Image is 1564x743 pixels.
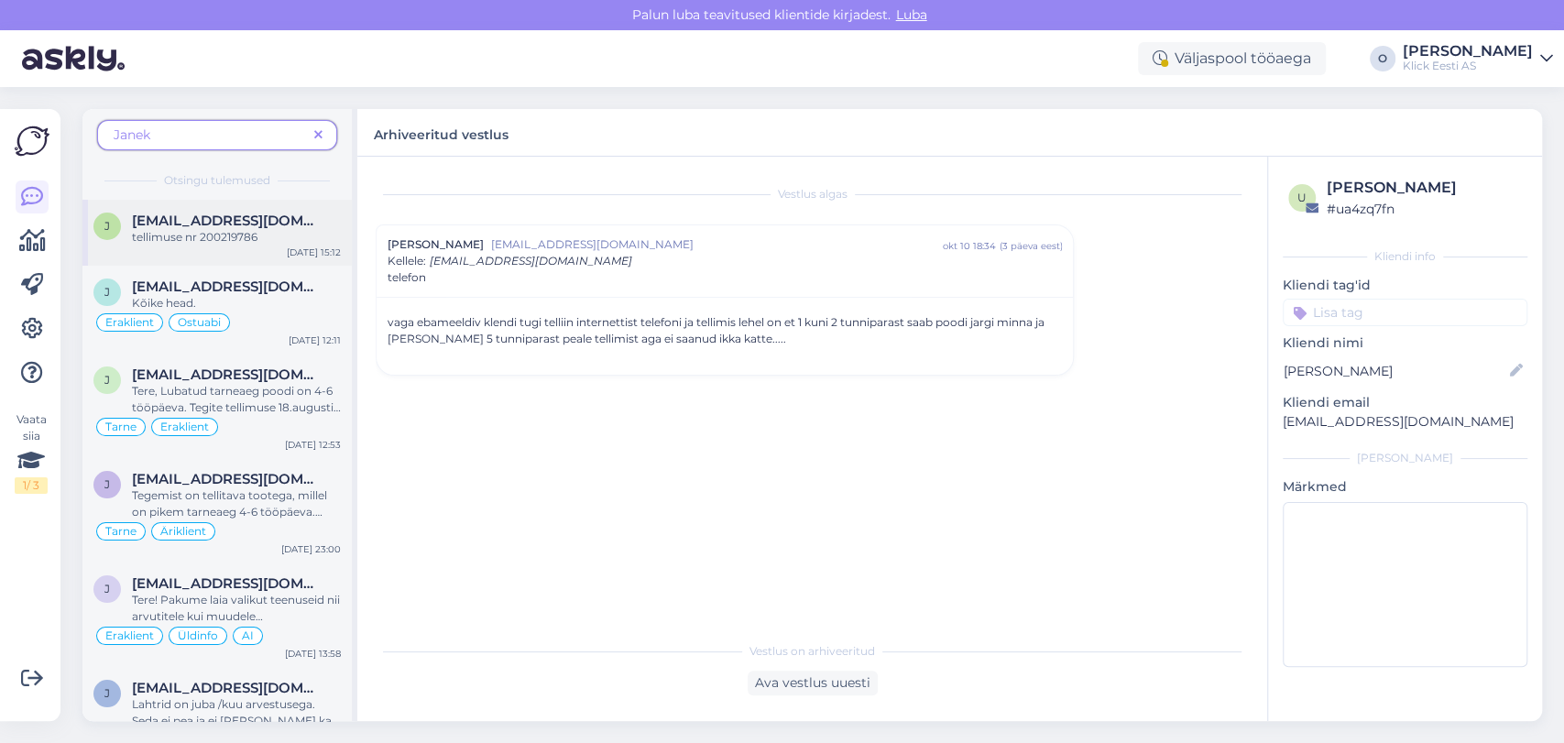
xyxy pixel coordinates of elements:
[132,229,341,246] div: tellimuse nr 200219786
[132,592,341,625] div: Tere! Pakume laia valikut teenuseid nii arvutitele kui muudele tehnikaseadmetele. Garantiijuhtumi...
[15,124,49,158] img: Askly Logo
[1327,177,1522,199] div: [PERSON_NAME]
[285,647,341,661] div: [DATE] 13:58
[1370,46,1395,71] div: O
[388,254,426,268] span: Kellele :
[1283,248,1527,265] div: Kliendi info
[281,542,341,556] div: [DATE] 23:00
[1284,361,1506,381] input: Lisa nimi
[748,671,878,695] div: Ava vestlus uuesti
[376,186,1249,202] div: Vestlus algas
[1403,44,1553,73] a: [PERSON_NAME]Klick Eesti AS
[132,471,323,487] span: janek.saarepuu@mail.ee
[1403,59,1533,73] div: Klick Eesti AS
[1283,333,1527,353] p: Kliendi nimi
[491,236,942,253] span: [EMAIL_ADDRESS][DOMAIN_NAME]
[1283,450,1527,466] div: [PERSON_NAME]
[132,575,323,592] span: janek.roos@yandex.ru
[15,411,48,494] div: Vaata siia
[104,285,110,299] span: j
[749,643,875,660] span: Vestlus on arhiveeritud
[105,630,154,641] span: Eraklient
[1283,276,1527,295] p: Kliendi tag'id
[132,366,323,383] span: janek.saarepuu@mail.ee
[1283,412,1527,432] p: [EMAIL_ADDRESS][DOMAIN_NAME]
[160,421,209,432] span: Eraklient
[15,477,48,494] div: 1 / 3
[388,236,484,253] span: [PERSON_NAME]
[104,582,110,595] span: j
[1283,477,1527,497] p: Märkmed
[132,696,341,729] div: Lahtrid on juba /kuu arvestusega. Seda ei pea ja ei [PERSON_NAME] ka eraldi välja kirjutada, loet...
[1138,42,1326,75] div: Väljaspool tööaega
[132,213,323,229] span: janekritsmann5@gmail.com
[1283,299,1527,326] input: Lisa tag
[104,686,110,700] span: j
[105,317,154,328] span: Eraklient
[388,269,426,286] span: telefon
[999,239,1062,253] div: ( 3 päeva eest )
[242,630,254,641] span: AI
[104,477,110,491] span: j
[114,126,150,143] span: Janek
[1403,44,1533,59] div: [PERSON_NAME]
[105,421,137,432] span: Tarne
[374,120,509,145] label: Arhiveeritud vestlus
[104,373,110,387] span: j
[1297,191,1307,204] span: u
[942,239,995,253] div: okt 10 18:34
[132,279,323,295] span: janek.korgmaa@gmail.com
[160,526,206,537] span: Äriklient
[132,295,341,311] div: Kõike head.
[1283,393,1527,412] p: Kliendi email
[287,246,341,259] div: [DATE] 15:12
[289,333,341,347] div: [DATE] 12:11
[132,680,323,696] span: janek.ylevaino@gmail.com
[178,317,221,328] span: Ostuabi
[164,172,270,189] span: Otsingu tulemused
[104,219,110,233] span: j
[105,526,137,537] span: Tarne
[430,254,632,268] span: [EMAIL_ADDRESS][DOMAIN_NAME]
[285,438,341,452] div: [DATE] 12:53
[1327,199,1522,219] div: # ua4zq7fn
[891,6,933,23] span: Luba
[132,487,341,520] div: Tegemist on tellitava tootega, millel on pikem tarneaeg 4-6 tööpäeva. Printer jõuab kauplusesse j...
[132,383,341,416] div: Tere, Lubatud tarneaeg poodi on 4-6 tööpäeva. Tegite tellimuse 18.augustil. Lubatud tarneaeg ei o...
[388,314,1062,364] div: vaga ebameeldiv klendi tugi telliin internettist telefoni ja tellimis lehel on et 1 kuni 2 tunnip...
[178,630,218,641] span: Üldinfo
